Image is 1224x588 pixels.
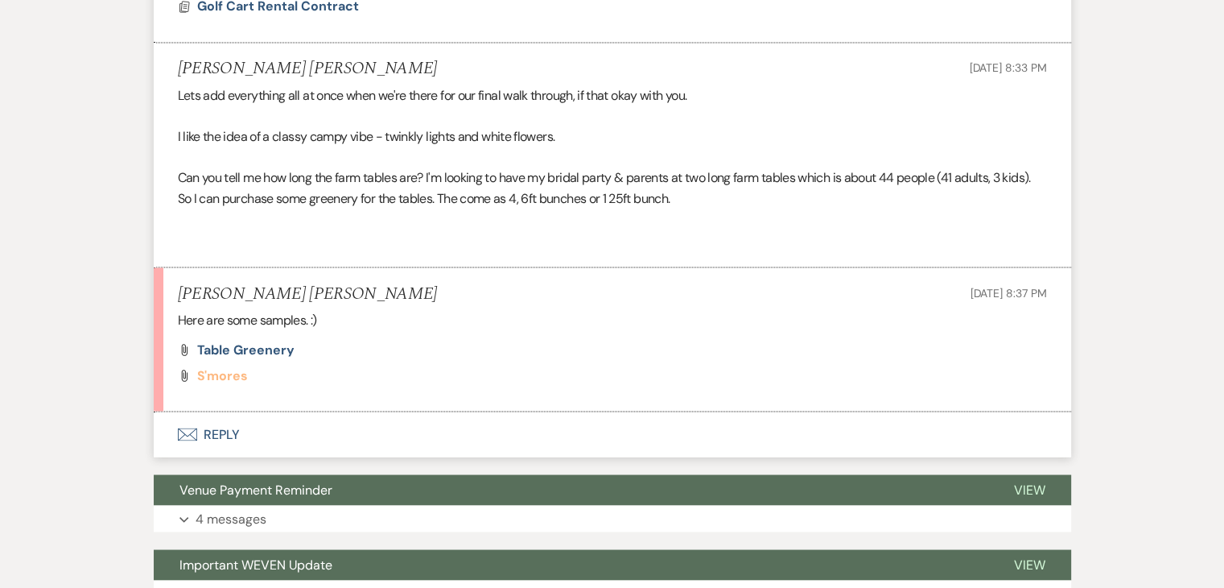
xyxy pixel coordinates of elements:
p: Can you tell me how long the farm tables are? I'm looking to have my bridal party & parents at tw... [178,168,1047,209]
button: Reply [154,412,1071,457]
button: 4 messages [154,505,1071,532]
p: I like the idea of a classy campy vibe - twinkly lights and white flowers. [178,126,1047,147]
span: Table Greenery [197,341,295,358]
span: Venue Payment Reminder [179,481,332,498]
span: [DATE] 8:37 PM [970,285,1046,300]
button: View [988,474,1071,505]
h5: [PERSON_NAME] [PERSON_NAME] [178,284,438,304]
span: Important WEVEN Update [179,556,332,573]
span: [DATE] 8:33 PM [969,60,1046,75]
a: S'mores [197,369,248,382]
p: Here are some samples. :) [178,309,1047,330]
button: Venue Payment Reminder [154,474,988,505]
span: View [1014,556,1045,573]
p: Lets add everything all at once when we're there for our final walk through, if that okay with you. [178,85,1047,106]
a: Table Greenery [197,343,295,356]
span: S'mores [197,366,248,383]
p: 4 messages [196,508,266,529]
button: View [988,549,1071,580]
h5: [PERSON_NAME] [PERSON_NAME] [178,59,438,79]
button: Important WEVEN Update [154,549,988,580]
span: View [1014,481,1045,498]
